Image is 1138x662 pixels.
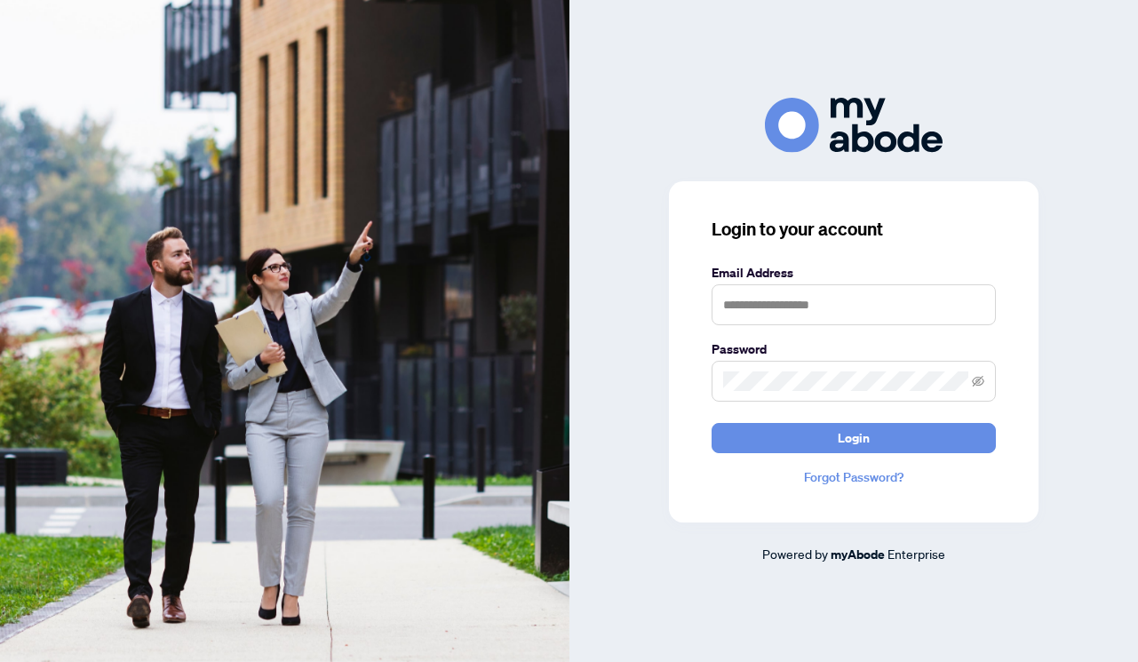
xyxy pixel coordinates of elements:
[831,545,885,564] a: myAbode
[765,98,943,152] img: ma-logo
[972,375,984,387] span: eye-invisible
[887,546,945,562] span: Enterprise
[838,424,870,452] span: Login
[712,217,996,242] h3: Login to your account
[712,467,996,487] a: Forgot Password?
[712,263,996,283] label: Email Address
[712,339,996,359] label: Password
[712,423,996,453] button: Login
[762,546,828,562] span: Powered by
